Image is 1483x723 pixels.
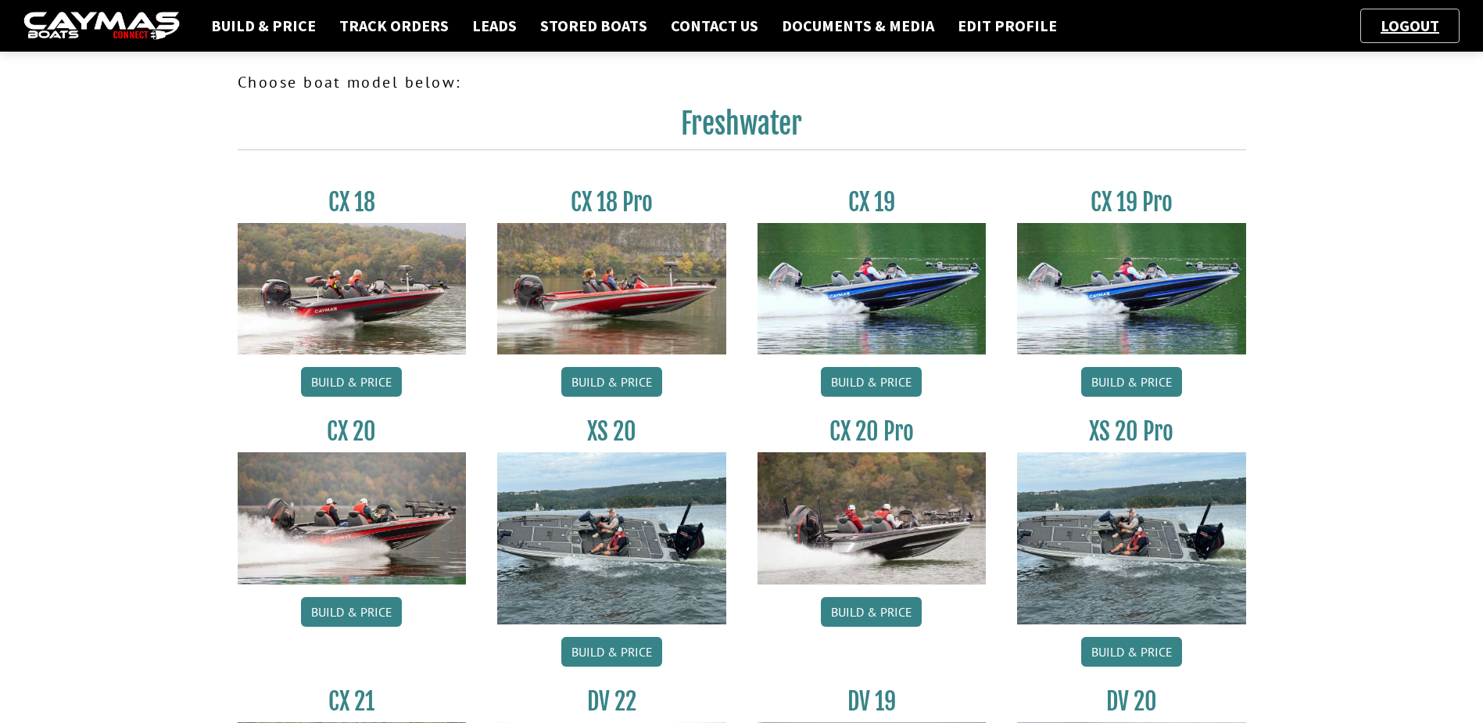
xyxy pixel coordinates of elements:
h3: DV 20 [1017,687,1246,716]
img: caymas-dealer-connect-2ed40d3bc7270c1d8d7ffb4b79bf05adc795679939227970def78ec6f6c03838.gif [23,12,180,41]
a: Logout [1373,16,1447,35]
h3: CX 19 [758,188,987,217]
img: XS_20_resized.jpg [497,452,726,624]
h3: CX 18 [238,188,467,217]
p: Choose boat model below: [238,70,1246,94]
a: Build & Price [561,637,662,667]
a: Build & Price [1081,637,1182,667]
h3: CX 21 [238,687,467,716]
a: Build & Price [203,16,324,36]
img: CX-18S_thumbnail.jpg [238,223,467,354]
a: Leads [464,16,525,36]
a: Contact Us [663,16,766,36]
img: CX-18SS_thumbnail.jpg [497,223,726,354]
h3: DV 22 [497,687,726,716]
a: Edit Profile [950,16,1065,36]
h3: CX 20 Pro [758,417,987,446]
img: CX-20_thumbnail.jpg [238,452,467,584]
a: Build & Price [821,367,922,397]
h3: CX 20 [238,417,467,446]
a: Build & Price [301,597,402,627]
h3: CX 18 Pro [497,188,726,217]
h3: XS 20 [497,417,726,446]
img: XS_20_resized.jpg [1017,452,1246,624]
img: CX19_thumbnail.jpg [758,223,987,354]
h2: Freshwater [238,106,1246,150]
h3: XS 20 Pro [1017,417,1246,446]
a: Documents & Media [774,16,942,36]
h3: DV 19 [758,687,987,716]
a: Build & Price [821,597,922,627]
a: Build & Price [301,367,402,397]
a: Build & Price [561,367,662,397]
a: Stored Boats [532,16,655,36]
img: CX19_thumbnail.jpg [1017,223,1246,354]
a: Track Orders [331,16,457,36]
a: Build & Price [1081,367,1182,397]
img: CX-20Pro_thumbnail.jpg [758,452,987,584]
h3: CX 19 Pro [1017,188,1246,217]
